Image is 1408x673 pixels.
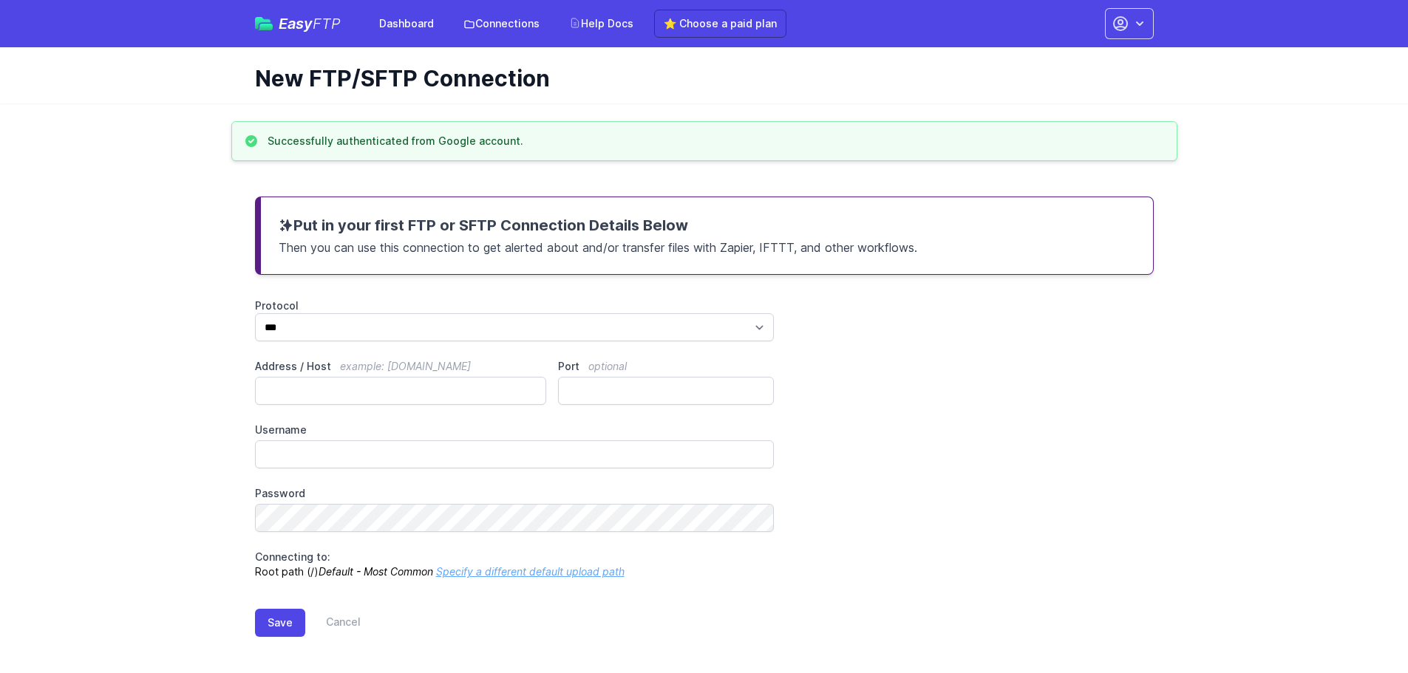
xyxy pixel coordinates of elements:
label: Port [558,359,774,374]
a: Specify a different default upload path [436,565,625,578]
span: Easy [279,16,341,31]
label: Address / Host [255,359,547,374]
p: Root path (/) [255,550,775,579]
a: Help Docs [560,10,642,37]
a: ⭐ Choose a paid plan [654,10,786,38]
a: EasyFTP [255,16,341,31]
h3: Put in your first FTP or SFTP Connection Details Below [279,215,1135,236]
p: Then you can use this connection to get alerted about and/or transfer files with Zapier, IFTTT, a... [279,236,1135,256]
span: Connecting to: [255,550,330,563]
a: Connections [455,10,548,37]
a: Cancel [305,609,361,637]
i: Default - Most Common [319,565,433,578]
h3: Successfully authenticated from Google account. [268,134,523,148]
button: Save [255,609,305,637]
label: Password [255,486,775,501]
span: example: [DOMAIN_NAME] [340,360,471,372]
h1: New FTP/SFTP Connection [255,65,1142,92]
label: Protocol [255,298,775,313]
span: FTP [313,15,341,33]
label: Username [255,423,775,437]
a: Dashboard [370,10,443,37]
img: easyftp_logo.png [255,17,273,30]
span: optional [588,360,627,372]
